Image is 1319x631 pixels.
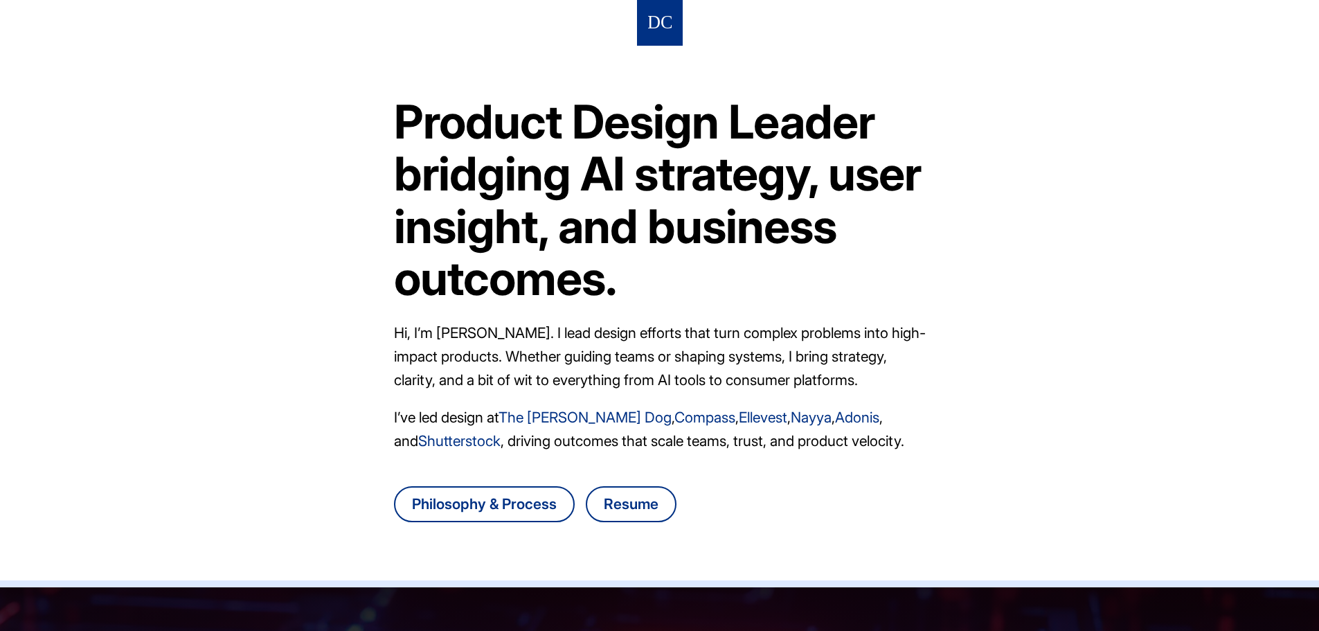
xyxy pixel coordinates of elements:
[394,321,926,392] p: Hi, I’m [PERSON_NAME]. I lead design efforts that turn complex problems into high-impact products...
[674,409,735,426] a: Compass
[835,409,879,426] a: Adonis
[586,486,676,522] a: Download Danny Chang's resume as a PDF file
[791,409,832,426] a: Nayya
[394,96,926,305] h1: Product Design Leader bridging AI strategy, user insight, and business outcomes.
[394,486,575,522] a: Go to Danny Chang's design philosophy and process page
[648,10,672,36] img: Logo
[394,406,926,453] p: I’ve led design at , , , , , and , driving outcomes that scale teams, trust, and product velocity.
[499,409,672,426] a: The [PERSON_NAME] Dog
[418,432,501,450] a: Shutterstock
[739,409,787,426] a: Ellevest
